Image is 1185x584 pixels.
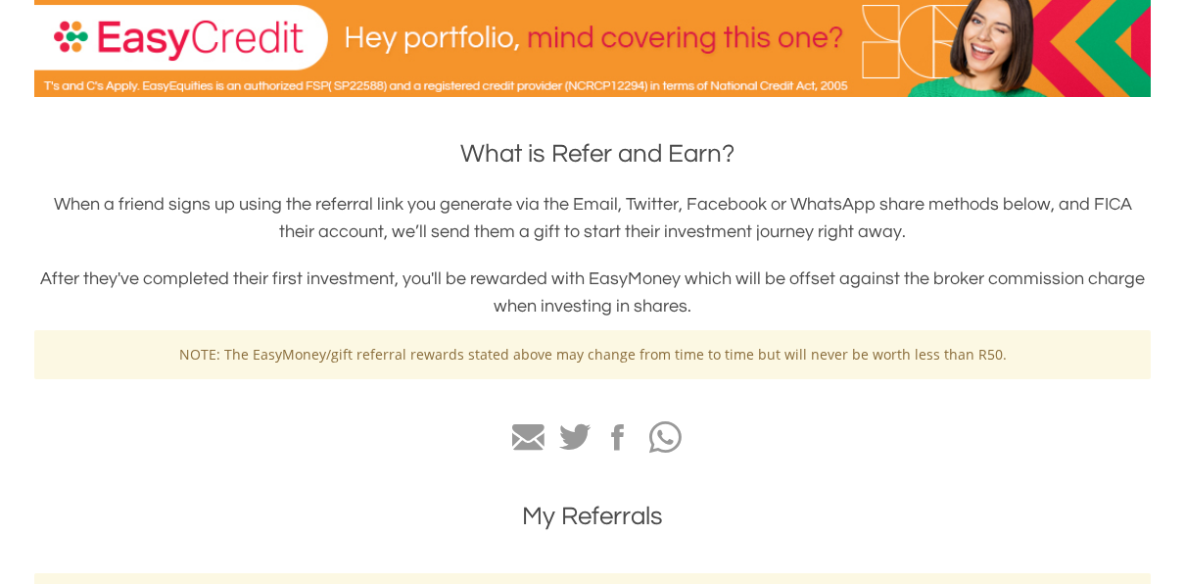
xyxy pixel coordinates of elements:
span: What is Refer and Earn? [460,141,735,167]
p: NOTE: The EasyMoney/gift referral rewards stated above may change from time to time but will neve... [49,345,1136,365]
h1: My Referrals [34,499,1151,534]
h3: After they've completed their first investment, you'll be rewarded with EasyMoney which will be o... [34,266,1151,320]
h3: When a friend signs up using the referral link you generate via the Email, Twitter, Facebook or W... [34,191,1151,246]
